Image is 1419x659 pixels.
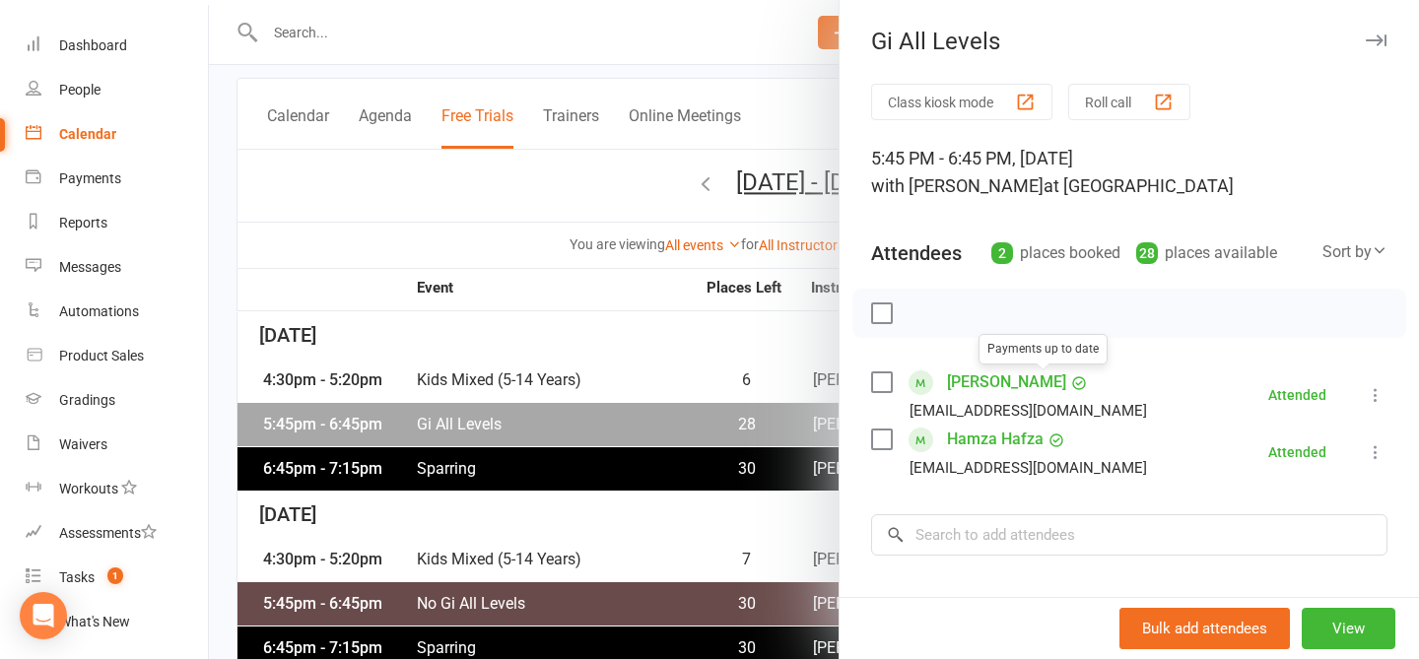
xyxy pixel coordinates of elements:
[59,259,121,275] div: Messages
[1136,239,1277,267] div: places available
[1044,175,1234,196] span: at [GEOGRAPHIC_DATA]
[26,68,208,112] a: People
[59,170,121,186] div: Payments
[947,424,1044,455] a: Hamza Hafza
[26,245,208,290] a: Messages
[1119,608,1290,649] button: Bulk add attendees
[991,242,1013,264] div: 2
[26,600,208,644] a: What's New
[59,215,107,231] div: Reports
[59,614,130,629] div: What's New
[840,28,1419,55] div: Gi All Levels
[20,592,67,639] div: Open Intercom Messenger
[26,201,208,245] a: Reports
[107,567,123,584] span: 1
[26,467,208,511] a: Workouts
[26,157,208,201] a: Payments
[59,481,118,496] div: Workouts
[59,348,144,363] div: Product Sales
[59,525,157,541] div: Assessments
[26,511,208,556] a: Assessments
[26,24,208,68] a: Dashboard
[59,436,107,452] div: Waivers
[1268,445,1326,459] div: Attended
[26,334,208,378] a: Product Sales
[59,392,115,408] div: Gradings
[59,82,101,98] div: People
[910,398,1147,424] div: [EMAIL_ADDRESS][DOMAIN_NAME]
[26,378,208,423] a: Gradings
[59,37,127,53] div: Dashboard
[910,455,1147,481] div: [EMAIL_ADDRESS][DOMAIN_NAME]
[871,175,1044,196] span: with [PERSON_NAME]
[26,112,208,157] a: Calendar
[26,423,208,467] a: Waivers
[26,556,208,600] a: Tasks 1
[871,514,1387,556] input: Search to add attendees
[26,290,208,334] a: Automations
[871,239,962,267] div: Attendees
[59,569,95,585] div: Tasks
[1322,239,1387,265] div: Sort by
[59,303,139,319] div: Automations
[871,84,1052,120] button: Class kiosk mode
[1136,242,1158,264] div: 28
[979,334,1108,364] div: Payments up to date
[1268,388,1326,402] div: Attended
[59,126,116,142] div: Calendar
[1068,84,1190,120] button: Roll call
[1302,608,1395,649] button: View
[871,145,1387,200] div: 5:45 PM - 6:45 PM, [DATE]
[947,366,1066,398] a: [PERSON_NAME]
[991,239,1120,267] div: places booked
